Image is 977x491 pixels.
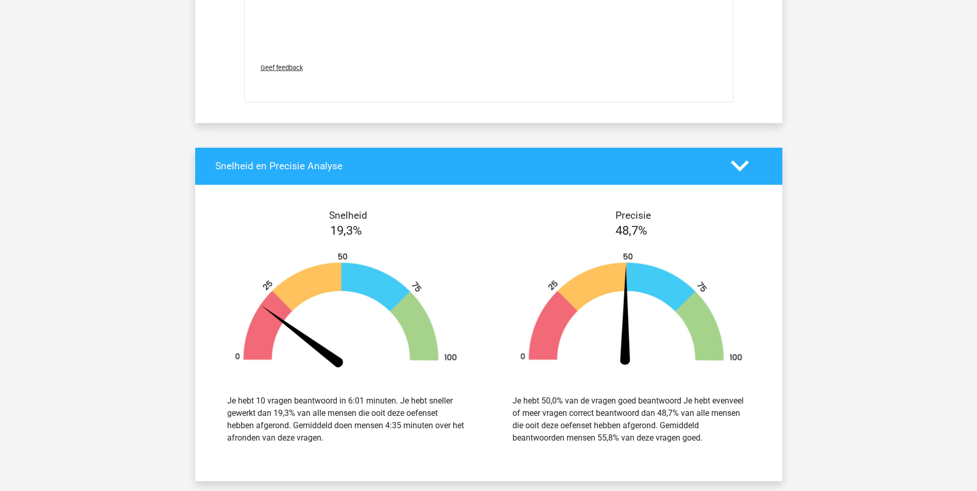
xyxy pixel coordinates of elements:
[501,209,766,221] h4: Precisie
[504,252,759,370] img: 49.665a6aaa5ec6.png
[227,395,465,444] div: Je hebt 10 vragen beantwoord in 6:01 minuten. Je hebt sneller gewerkt dan 19,3% van alle mensen d...
[215,209,481,221] h4: Snelheid
[261,64,303,72] span: Geef feedback
[219,252,473,370] img: 19.7d4e9168c7de.png
[512,395,750,444] div: Je hebt 50,0% van de vragen goed beantwoord Je hebt evenveel of meer vragen correct beantwoord da...
[215,160,715,172] h4: Snelheid en Precisie Analyse
[615,223,647,238] span: 48,7%
[330,223,362,238] span: 19,3%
